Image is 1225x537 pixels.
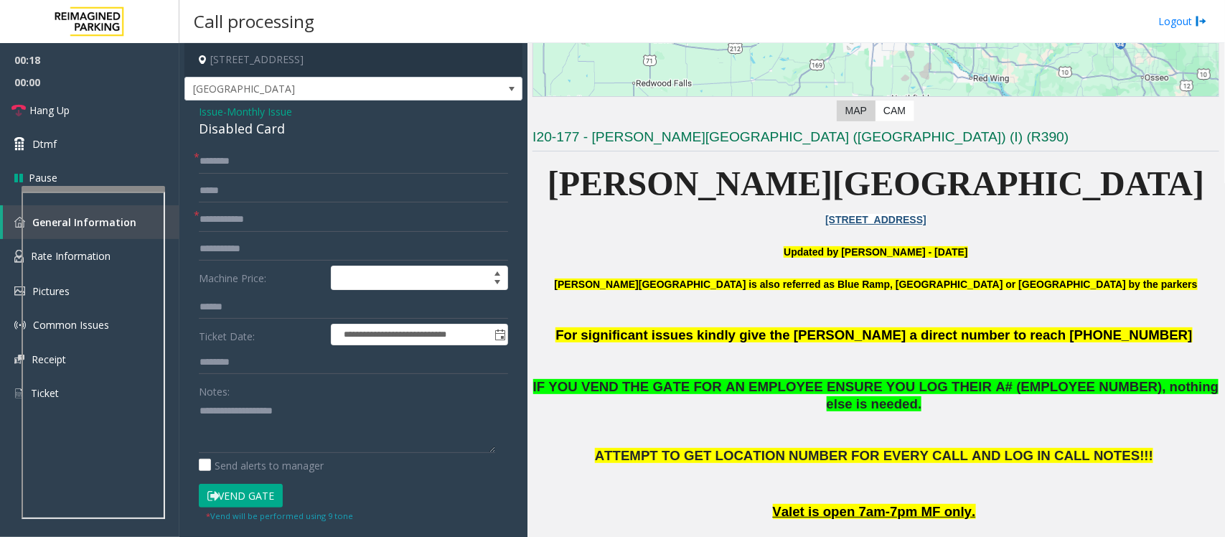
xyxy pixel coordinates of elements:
img: 'icon' [14,319,26,331]
button: Vend Gate [199,484,283,508]
a: General Information [3,205,179,239]
img: 'icon' [14,286,25,296]
span: ATTEMPT TO GET LOCATION NUMBER FOR EVERY CALL AND LOG IN CALL NOTES!!! [595,448,1153,463]
font: Updated by [PERSON_NAME] - [DATE] [784,246,967,258]
label: Notes: [199,379,230,399]
h4: [STREET_ADDRESS] [184,43,522,77]
span: . [918,396,921,411]
span: Toggle popup [492,324,507,345]
label: Map [837,101,876,121]
span: Dtmf [32,136,57,151]
b: [PERSON_NAME][GEOGRAPHIC_DATA] is also referred as Blue Ramp, [GEOGRAPHIC_DATA] or [GEOGRAPHIC_DA... [555,279,1198,290]
label: Machine Price: [195,266,327,290]
img: 'icon' [14,387,24,400]
h3: Call processing [187,4,321,39]
span: - [223,105,292,118]
img: 'icon' [14,250,24,263]
div: Disabled Card [199,119,508,139]
span: Monthly Issue [227,104,292,119]
img: logout [1196,14,1207,29]
h3: I20-177 - [PERSON_NAME][GEOGRAPHIC_DATA] ([GEOGRAPHIC_DATA]) (I) (R390) [532,128,1219,151]
span: Pause [29,170,57,185]
span: [PERSON_NAME][GEOGRAPHIC_DATA] [548,164,1205,202]
span: Hang Up [29,103,70,118]
a: [STREET_ADDRESS] [825,214,926,225]
span: For significant issues kindly give the [PERSON_NAME] a direct number to reach [PHONE_NUMBER] [555,327,1192,342]
label: Ticket Date: [195,324,327,345]
img: 'icon' [14,217,25,228]
label: CAM [875,101,914,121]
span: Valet is open 7am-7pm MF only. [773,504,976,519]
label: Send alerts to manager [199,458,324,473]
a: Logout [1158,14,1207,29]
span: IF YOU VEND THE GATE FOR AN EMPLOYEE ENSURE YOU LOG THEIR A# (EMPLOYEE NUMBER), nothing else is n... [533,379,1219,412]
span: Decrease value [487,278,507,289]
span: Issue [199,104,223,119]
small: Vend will be performed using 9 tone [206,510,353,521]
span: Increase value [487,266,507,278]
span: [GEOGRAPHIC_DATA] [185,78,454,101]
img: 'icon' [14,355,24,364]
